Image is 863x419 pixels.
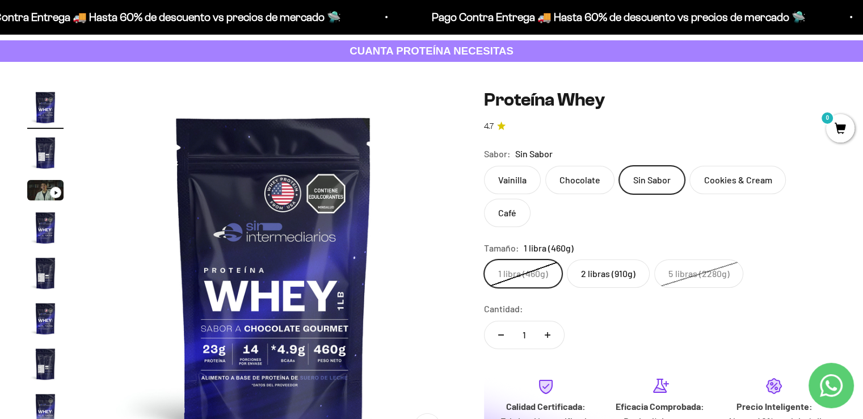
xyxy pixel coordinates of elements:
img: Proteína Whey [27,89,64,125]
button: Ir al artículo 6 [27,300,64,340]
img: Proteína Whey [27,135,64,171]
img: Proteína Whey [27,300,64,337]
img: Proteína Whey [27,255,64,291]
mark: 0 [820,111,834,125]
a: 4.74.7 de 5.0 estrellas [484,120,836,133]
button: Ir al artículo 2 [27,135,64,174]
label: Cantidad: [484,301,523,316]
h1: Proteína Whey [484,89,836,111]
button: Ir al artículo 1 [27,89,64,129]
strong: Eficacia Comprobada: [616,401,704,412]
button: Reducir cantidad [485,321,517,349]
strong: Calidad Certificada: [506,401,586,412]
button: Ir al artículo 3 [27,180,64,204]
strong: Precio Inteligente: [736,401,812,412]
img: Proteína Whey [27,209,64,246]
a: 0 [826,123,854,136]
button: Aumentar cantidad [531,321,564,349]
button: Ir al artículo 7 [27,346,64,386]
span: 1 libra (460g) [524,241,574,255]
p: Pago Contra Entrega 🚚 Hasta 60% de descuento vs precios de mercado 🛸 [427,8,801,26]
span: 4.7 [484,120,494,133]
span: Sin Sabor [515,146,553,161]
img: Proteína Whey [27,346,64,382]
button: Ir al artículo 4 [27,209,64,249]
legend: Tamaño: [484,241,519,255]
legend: Sabor: [484,146,511,161]
button: Ir al artículo 5 [27,255,64,295]
strong: CUANTA PROTEÍNA NECESITAS [350,45,513,57]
